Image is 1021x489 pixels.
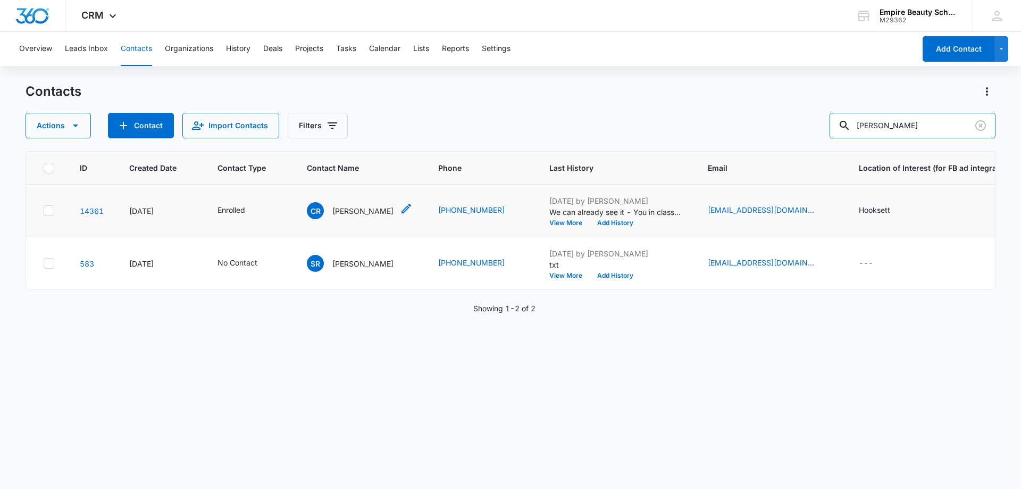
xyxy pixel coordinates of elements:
button: Clear [972,117,989,134]
span: CR [307,202,324,219]
button: Lists [413,32,429,66]
div: account id [880,16,957,24]
div: Contact Type - No Contact - Select to Edit Field [217,257,277,270]
p: txt [549,259,682,270]
button: Actions [26,113,91,138]
button: Reports [442,32,469,66]
button: History [226,32,250,66]
span: Location of Interest (for FB ad integration) [859,162,1014,173]
button: View More [549,220,590,226]
span: Contact Type [217,162,266,173]
p: [DATE] by [PERSON_NAME] [549,195,682,206]
p: [PERSON_NAME] [332,258,394,269]
span: Created Date [129,162,177,173]
div: Email - rarajane1234@gmail.com - Select to Edit Field [708,257,833,270]
p: We can already see it - You in class, scissors in hand, making magic happen! Tell us what you're ... [549,206,682,218]
div: Email - courtneyrobidoux1234@gmail.com - Select to Edit Field [708,204,833,217]
div: Contact Name - Courtney Robidoux - Select to Edit Field [307,202,413,219]
a: [EMAIL_ADDRESS][DOMAIN_NAME] [708,204,814,216]
a: Navigate to contact details page for Courtney Robidoux [80,206,104,216]
button: Add History [590,220,641,226]
button: Leads Inbox [65,32,108,66]
div: [DATE] [129,205,192,217]
button: Overview [19,32,52,66]
button: Deals [263,32,282,66]
div: Phone - 603-943-6618 - Select to Edit Field [438,257,524,270]
div: [DATE] [129,258,192,269]
a: [PHONE_NUMBER] [438,204,505,216]
button: Add Contact [923,36,994,62]
div: Location of Interest (for FB ad integration) - Hooksett - Select to Edit Field [859,204,909,217]
div: Contact Name - Sarah Robidoux - Select to Edit Field [307,255,413,272]
div: No Contact [217,257,257,268]
button: Calendar [369,32,400,66]
span: Contact Name [307,162,397,173]
button: Add Contact [108,113,174,138]
div: --- [859,257,873,270]
span: Email [708,162,818,173]
div: account name [880,8,957,16]
button: View More [549,272,590,279]
span: ID [80,162,88,173]
p: [PERSON_NAME] [332,205,394,217]
button: Organizations [165,32,213,66]
span: Last History [549,162,667,173]
button: Filters [288,113,348,138]
button: Tasks [336,32,356,66]
h1: Contacts [26,84,81,100]
div: Contact Type - Enrolled - Select to Edit Field [217,204,264,217]
div: Phone - (603) 470-0015 - Select to Edit Field [438,204,524,217]
button: Contacts [121,32,152,66]
a: Navigate to contact details page for Sarah Robidoux [80,259,94,268]
button: Import Contacts [182,113,279,138]
button: Settings [482,32,510,66]
button: Actions [978,83,995,100]
span: CRM [81,10,104,21]
button: Projects [295,32,323,66]
p: Showing 1-2 of 2 [473,303,535,314]
input: Search Contacts [830,113,995,138]
a: [EMAIL_ADDRESS][DOMAIN_NAME] [708,257,814,268]
div: Location of Interest (for FB ad integration) - - Select to Edit Field [859,257,892,270]
span: SR [307,255,324,272]
div: Enrolled [217,204,245,216]
div: Hooksett [859,204,890,216]
a: [PHONE_NUMBER] [438,257,505,268]
button: Add History [590,272,641,279]
span: Phone [438,162,508,173]
p: [DATE] by [PERSON_NAME] [549,248,682,259]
